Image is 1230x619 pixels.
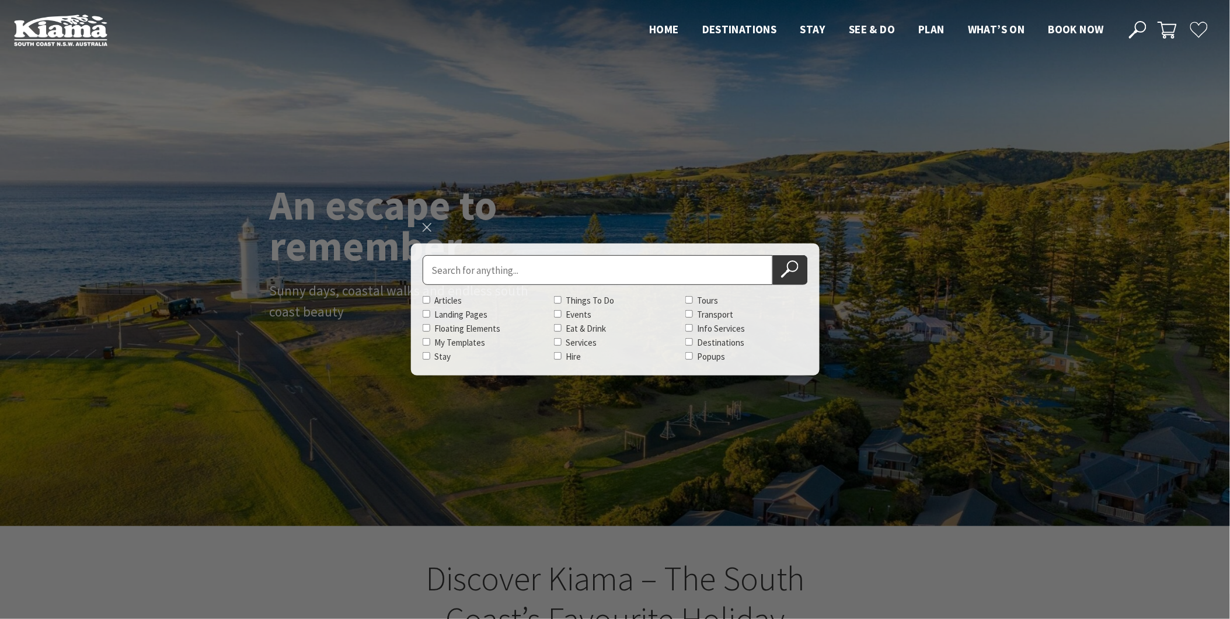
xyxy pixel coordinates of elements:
[698,351,726,362] label: Popups
[566,323,607,334] label: Eat & Drink
[698,337,745,348] label: Destinations
[566,295,615,306] label: Things To Do
[435,309,488,320] label: Landing Pages
[435,351,451,362] label: Stay
[698,323,745,334] label: Info Services
[637,20,1116,40] nav: Main Menu
[435,337,486,348] label: My Templates
[566,337,597,348] label: Services
[435,323,501,334] label: Floating Elements
[698,309,734,320] label: Transport
[566,309,592,320] label: Events
[698,295,719,306] label: Tours
[435,295,462,306] label: Articles
[423,255,773,285] input: Search for:
[566,351,581,362] label: Hire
